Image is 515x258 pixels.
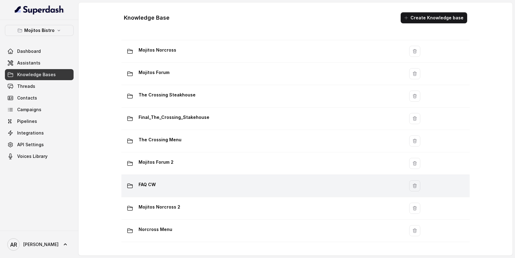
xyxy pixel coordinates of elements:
[5,92,74,104] a: Contacts
[139,225,172,234] p: Norcross Menu
[5,236,74,253] a: [PERSON_NAME]
[401,12,467,23] button: Create Knowledge base
[10,241,17,248] text: AR
[5,151,74,162] a: Voices Library
[17,142,44,148] span: API Settings
[5,116,74,127] a: Pipelines
[124,13,170,23] h1: Knowledge Base
[5,104,74,115] a: Campaigns
[5,57,74,68] a: Assistants
[5,81,74,92] a: Threads
[5,69,74,80] a: Knowledge Bases
[17,153,48,159] span: Voices Library
[17,130,44,136] span: Integrations
[17,72,56,78] span: Knowledge Bases
[17,83,35,89] span: Threads
[17,48,41,54] span: Dashboard
[5,46,74,57] a: Dashboard
[17,107,41,113] span: Campaigns
[17,118,37,124] span: Pipelines
[17,60,40,66] span: Assistants
[139,135,181,145] p: The Crossing Menu
[139,45,176,55] p: Mojitos Norcross
[139,112,209,122] p: Final_The_Crossing_Stakehouse
[5,127,74,139] a: Integrations
[24,27,55,34] p: Mojitos Bistro
[15,5,64,15] img: light.svg
[139,202,180,212] p: Mojitos Norcross 2
[5,139,74,150] a: API Settings
[139,90,196,100] p: The Crossing Steakhouse
[23,241,59,248] span: [PERSON_NAME]
[5,25,74,36] button: Mojitos Bistro
[139,157,174,167] p: Mojitos Forum 2
[139,180,156,190] p: FAQ CW
[139,68,170,77] p: Mojitos Forum
[17,95,37,101] span: Contacts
